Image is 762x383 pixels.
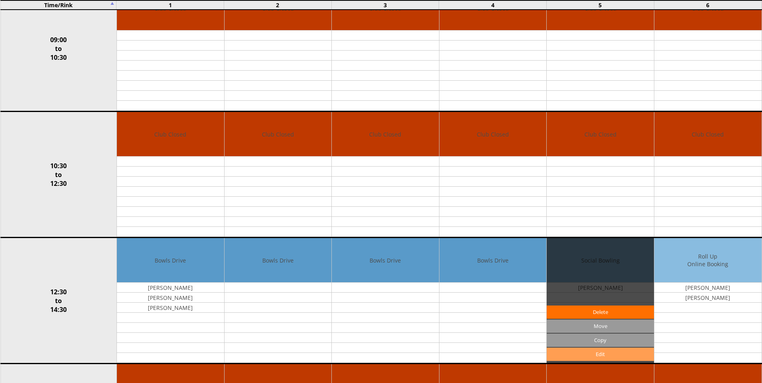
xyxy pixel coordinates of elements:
td: [PERSON_NAME] [117,293,224,303]
td: 12:30 to 14:30 [0,238,116,364]
input: Copy [547,334,654,347]
td: Club Closed [547,112,654,157]
td: Club Closed [117,112,224,157]
td: [PERSON_NAME] [117,283,224,293]
td: 5 [547,0,654,10]
td: Roll Up Online Booking [654,238,762,283]
td: 6 [654,0,762,10]
td: Bowls Drive [332,238,439,283]
td: Club Closed [439,112,547,157]
td: 1 [116,0,224,10]
td: Club Closed [332,112,439,157]
td: [PERSON_NAME] [117,303,224,313]
td: [PERSON_NAME] [654,283,762,293]
td: 10:30 to 12:30 [0,112,116,238]
td: Bowls Drive [225,238,332,283]
a: Delete [547,306,654,319]
td: Club Closed [654,112,762,157]
td: 4 [439,0,547,10]
input: Move [547,320,654,333]
a: Edit [547,348,654,361]
td: Club Closed [225,112,332,157]
td: [PERSON_NAME] [654,293,762,303]
td: Bowls Drive [117,238,224,283]
td: 2 [224,0,331,10]
td: Time/Rink [0,0,116,10]
td: Bowls Drive [439,238,547,283]
td: 3 [331,0,439,10]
